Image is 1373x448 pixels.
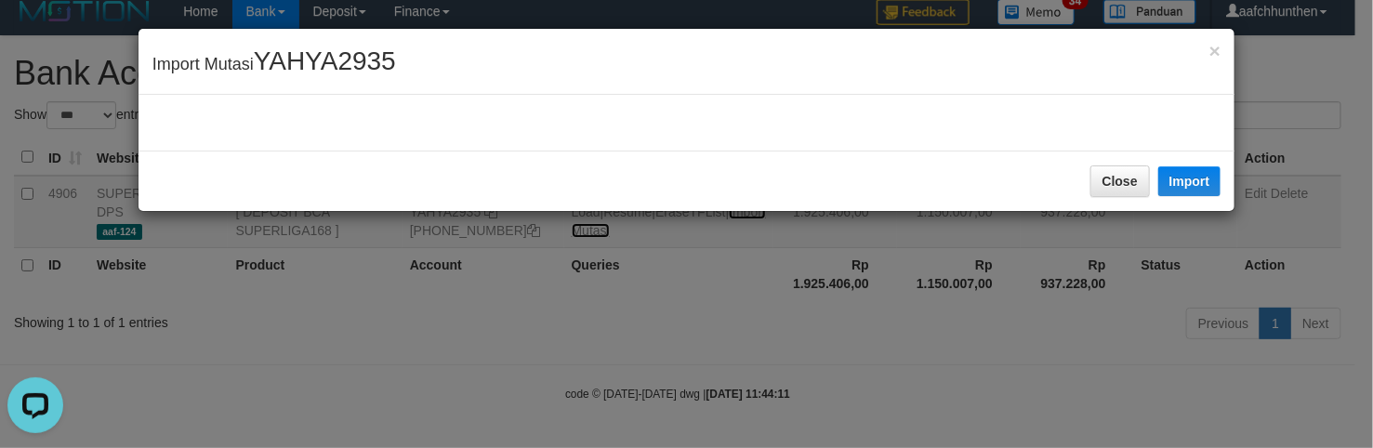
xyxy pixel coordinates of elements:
[1209,41,1221,60] button: Close
[254,46,396,75] span: YAHYA2935
[1090,165,1150,197] button: Close
[1158,166,1221,196] button: Import
[7,7,63,63] button: Open LiveChat chat widget
[152,55,396,73] span: Import Mutasi
[1209,40,1221,61] span: ×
